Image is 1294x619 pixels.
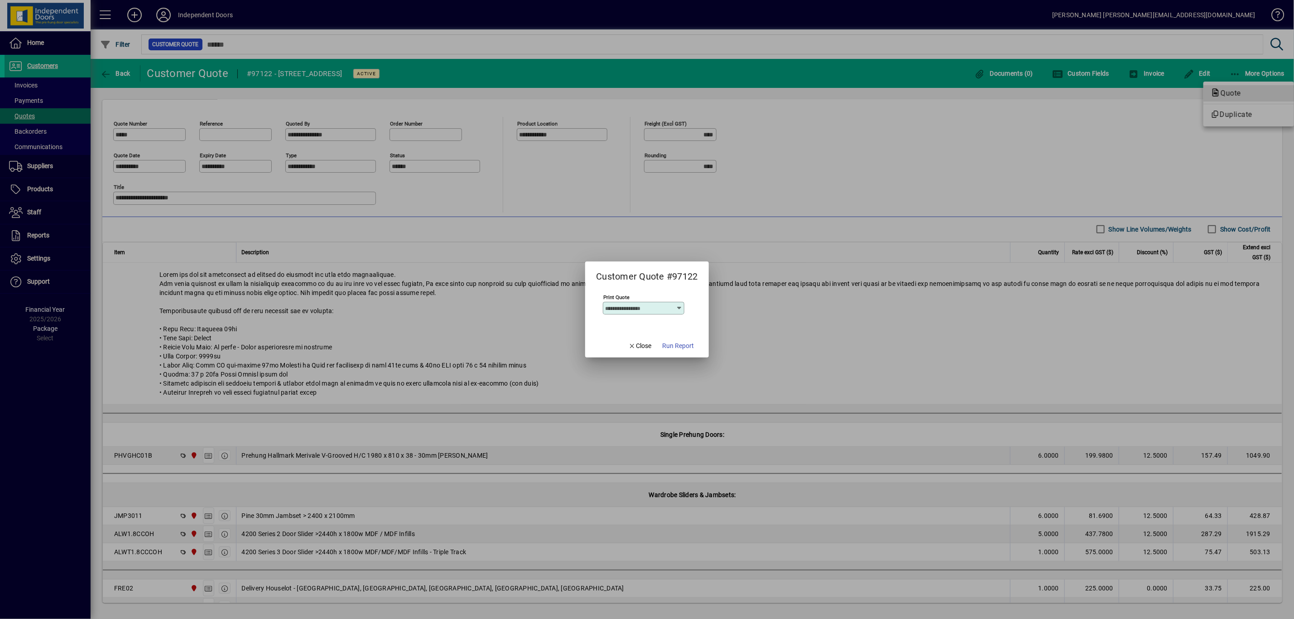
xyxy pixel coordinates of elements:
[659,338,698,354] button: Run Report
[585,261,708,284] h2: Customer Quote #97122
[628,341,652,351] span: Close
[625,338,655,354] button: Close
[663,341,694,351] span: Run Report
[603,294,630,300] mat-label: Print Quote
